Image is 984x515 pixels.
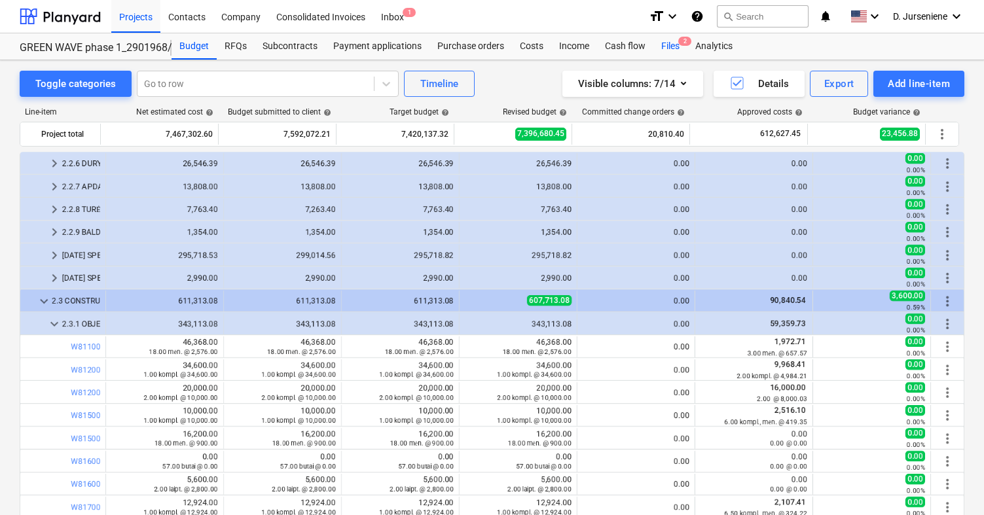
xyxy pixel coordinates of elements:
button: Details [714,71,805,97]
span: 16,000.00 [769,383,807,392]
i: Knowledge base [691,9,704,24]
div: 20,000.00 [111,383,218,402]
span: 0.00 [905,382,925,393]
div: 0.00 [583,434,689,443]
div: 20,810.40 [577,124,684,145]
div: Subcontracts [255,33,325,60]
div: Net estimated cost [136,107,213,116]
small: 1.00 kompl. @ 34,600.00 [379,371,454,378]
div: Purchase orders [429,33,512,60]
span: 2,107.41 [773,497,807,506]
span: More actions [939,202,955,217]
a: Costs [512,33,551,60]
span: keyboard_arrow_right [46,224,62,240]
small: 2.00 laipt. @ 2,800.00 [507,486,572,493]
small: 18.00 mėn. @ 2,576.00 [385,348,454,355]
div: 5,600.00 [347,475,454,493]
div: 46,368.00 [465,338,572,356]
div: 0.00 [583,274,689,283]
span: 0.00 [905,428,925,438]
small: 2.00 laipt. @ 2,800.00 [272,486,336,493]
button: Export [810,71,869,97]
div: Timeline [420,75,458,92]
div: 10,000.00 [347,406,454,425]
div: 20,000.00 [347,383,454,402]
div: 7,763.40 [347,205,454,214]
small: 57.00 butai @ 0.00 [162,463,218,470]
span: More actions [939,339,955,355]
div: 13,808.00 [347,182,454,191]
small: 0.59% [907,304,925,311]
span: 0.00 [905,359,925,370]
div: Project total [41,124,95,145]
div: 7,420,137.32 [342,124,448,145]
div: 2.3 CONSTRUCTION SITE COSTS OF 1-[GEOGRAPHIC_DATA] [52,291,100,311]
span: More actions [939,408,955,423]
small: 1.00 kompl. @ 10,000.00 [143,417,218,424]
i: keyboard_arrow_down [867,9,883,24]
div: 611,313.08 [347,296,454,306]
span: 1 [403,8,416,17]
small: 2.00 laipt. @ 2,800.00 [154,486,218,493]
small: 1.00 kompl. @ 34,600.00 [143,371,218,378]
a: W816000 Paviršių saugojimo medžiagos [71,480,215,489]
small: 0.00% [907,349,925,357]
div: Add line-item [888,75,950,92]
div: 2,990.00 [111,274,218,283]
div: 2.3.1 OBJEKTO EKSPLOATAVIMO IŠLAIDOS [62,313,100,334]
a: Income [551,33,597,60]
span: help [439,109,449,116]
span: More actions [939,179,955,194]
div: 5,600.00 [111,475,218,493]
iframe: Chat Widget [919,452,984,515]
div: Budget variance [853,107,920,116]
div: Approved costs [737,107,803,116]
span: 0.00 [905,474,925,484]
small: 2.00 kompl. @ 10,000.00 [497,394,572,401]
span: More actions [939,224,955,240]
span: D. Jurseniene [893,11,947,22]
span: 1,972.71 [773,337,807,346]
span: 0.00 [905,497,925,507]
div: 7,763.40 [111,205,218,214]
div: 0.00 [583,182,689,191]
span: help [556,109,567,116]
div: 2,990.00 [347,274,454,283]
span: 0.00 [905,405,925,416]
span: 0.00 [905,451,925,461]
div: 7,763.40 [465,205,572,214]
span: help [674,109,685,116]
a: Analytics [687,33,740,60]
i: keyboard_arrow_down [949,9,964,24]
span: More actions [939,362,955,378]
div: 7,592,072.21 [224,124,331,145]
a: W815000 Tvoros statybos metu [71,434,185,443]
div: 0.00 [111,452,218,471]
div: [DATE] SPECIALIEJI ĮRENGINIAI / SPECIAL DEVICES [62,268,100,289]
span: search [723,11,733,22]
div: 13,808.00 [229,182,336,191]
span: help [203,109,213,116]
div: Cash flow [597,33,653,60]
div: [DATE] SPECIALIEJI STATYBOS DARBAI / MECHANICAL WORK [62,245,100,266]
button: Timeline [404,71,475,97]
div: 7,263.40 [229,205,336,214]
div: 7,467,302.60 [106,124,213,145]
div: 16,200.00 [111,429,218,448]
small: 0.00 @ 0.00 [770,463,807,470]
button: Toggle categories [20,71,132,97]
a: Payment applications [325,33,429,60]
div: 343,113.08 [465,319,572,329]
span: keyboard_arrow_right [46,156,62,171]
div: 1,354.00 [347,228,454,237]
span: 2,516.10 [773,406,807,415]
div: Details [729,75,789,92]
small: 0.00% [907,235,925,242]
div: Visible columns : 7/14 [578,75,687,92]
div: 0.00 [583,296,689,306]
div: 26,546.39 [465,159,572,168]
div: 0.00 [583,319,689,329]
div: Revised budget [503,107,567,116]
span: keyboard_arrow_right [46,202,62,217]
